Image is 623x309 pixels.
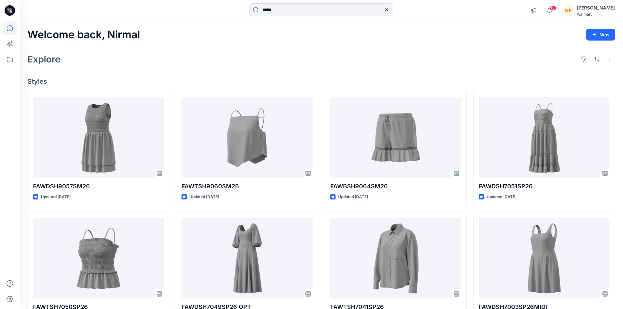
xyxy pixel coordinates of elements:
[33,182,164,191] p: FAWDSH9057SM26
[562,5,574,16] div: NP
[33,97,164,178] a: FAWDSH9057SM26
[479,97,610,178] a: FAWDSH7051SP26
[27,77,615,85] h4: Styles
[577,12,615,17] div: Walmart
[33,218,164,299] a: FAWTSH7050SP26
[577,4,615,12] div: [PERSON_NAME]
[479,218,610,299] a: FAWDSH7003SP26MIDI
[549,6,556,11] span: 12
[27,54,61,64] h2: Explore
[182,182,312,191] p: FAWTSH9060SM26
[330,218,461,299] a: FAWTSH7041SP26
[330,182,461,191] p: FAWBSH9064SM26
[189,194,219,200] p: Updated [DATE]
[479,182,610,191] p: FAWDSH7051SP26
[41,194,71,200] p: Updated [DATE]
[487,194,516,200] p: Updated [DATE]
[27,29,140,41] h2: Welcome back, Nirmal
[330,97,461,178] a: FAWBSH9064SM26
[586,29,615,41] button: New
[182,97,312,178] a: FAWTSH9060SM26
[338,194,368,200] p: Updated [DATE]
[182,218,312,299] a: FAWDSH7049SP26 OPT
